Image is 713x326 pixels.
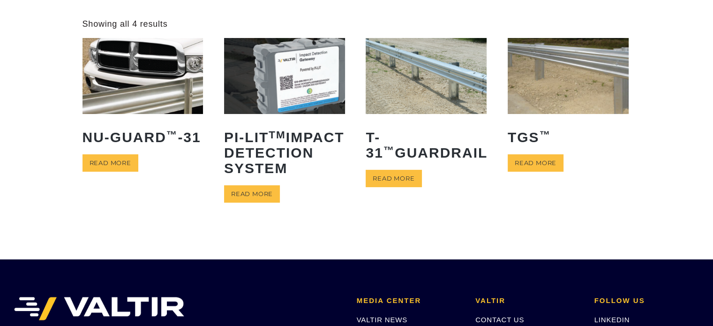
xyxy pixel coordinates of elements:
a: VALTIR NEWS [357,316,407,324]
p: Showing all 4 results [83,19,168,30]
h2: VALTIR [475,297,580,305]
h2: T-31 Guardrail [366,122,487,167]
a: NU-GUARD™-31 [83,38,203,152]
h2: PI-LIT Impact Detection System [224,122,345,183]
a: Read more about “TGS™” [508,154,563,172]
h2: TGS [508,122,629,152]
a: T-31™Guardrail [366,38,487,167]
a: CONTACT US [475,316,524,324]
a: TGS™ [508,38,629,152]
sup: ™ [166,129,178,141]
a: LINKEDIN [594,316,630,324]
a: Read more about “NU-GUARD™-31” [83,154,138,172]
h2: NU-GUARD -31 [83,122,203,152]
sup: ™ [539,129,551,141]
sup: ™ [383,144,395,156]
img: VALTIR [14,297,184,320]
a: Read more about “T-31™ Guardrail” [366,170,421,187]
h2: FOLLOW US [594,297,699,305]
sup: TM [269,129,286,141]
a: PI-LITTMImpact Detection System [224,38,345,182]
h2: MEDIA CENTER [357,297,461,305]
a: Read more about “PI-LITTM Impact Detection System” [224,185,280,203]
